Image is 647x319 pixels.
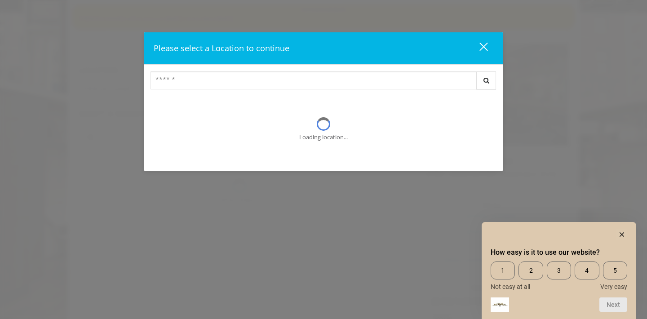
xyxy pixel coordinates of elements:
[491,261,515,279] span: 1
[547,261,571,279] span: 3
[575,261,599,279] span: 4
[491,283,530,290] span: Not easy at all
[616,229,627,240] button: Hide survey
[600,283,627,290] span: Very easy
[481,77,492,84] i: Search button
[491,229,627,312] div: How easy is it to use our website? Select an option from 1 to 5, with 1 being Not easy at all and...
[463,39,493,58] button: close dialog
[518,261,543,279] span: 2
[599,297,627,312] button: Next question
[491,247,627,258] h2: How easy is it to use our website? Select an option from 1 to 5, with 1 being Not easy at all and...
[151,71,477,89] input: Search Center
[151,71,496,94] div: Center Select
[469,42,487,55] div: close dialog
[603,261,627,279] span: 5
[491,261,627,290] div: How easy is it to use our website? Select an option from 1 to 5, with 1 being Not easy at all and...
[154,43,289,53] span: Please select a Location to continue
[299,133,348,142] div: Loading location...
